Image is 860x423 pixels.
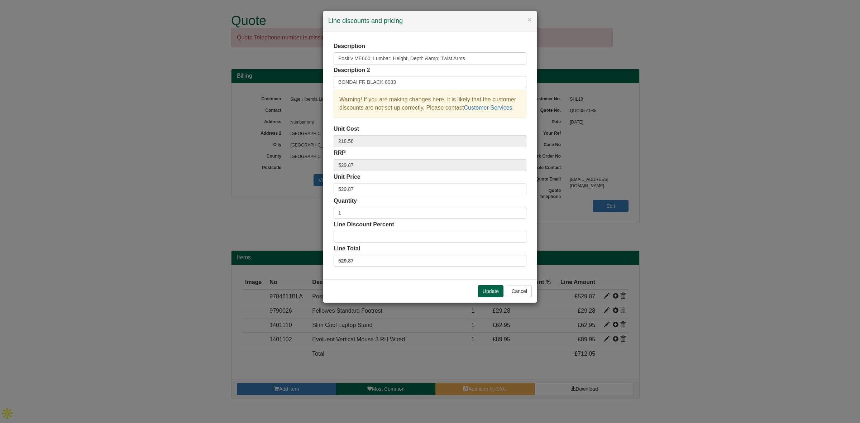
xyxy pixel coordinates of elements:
[334,245,360,253] label: Line Total
[527,16,532,23] button: ×
[334,255,526,267] label: 529.87
[464,105,512,111] a: Customer Services
[507,285,532,297] button: Cancel
[334,90,526,118] div: Warning! If you are making changes here, it is likely that the customer discounts are not set up ...
[334,197,357,205] label: Quantity
[328,16,532,26] h4: Line discounts and pricing
[334,66,370,74] label: Description 2
[334,42,365,51] label: Description
[334,173,360,181] label: Unit Price
[334,149,346,157] label: RRP
[334,125,359,133] label: Unit Cost
[478,285,503,297] button: Update
[334,221,394,229] label: Line Discount Percent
